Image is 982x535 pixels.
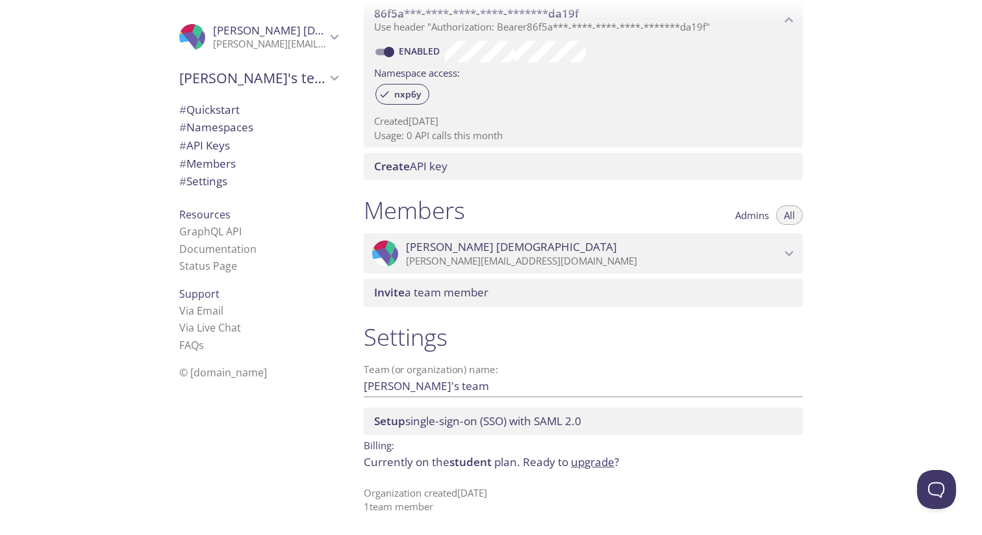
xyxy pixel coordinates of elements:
[364,408,803,435] div: Setup SSO
[364,454,803,471] p: Currently on the plan.
[364,279,803,306] div: Invite a team member
[179,287,220,301] span: Support
[397,45,445,57] a: Enabled
[179,138,230,153] span: API Keys
[374,285,405,300] span: Invite
[179,174,186,189] span: #
[179,365,267,380] span: © [DOMAIN_NAME]
[364,486,803,514] p: Organization created [DATE] 1 team member
[523,454,619,469] span: Ready to ?
[179,320,241,335] a: Via Live Chat
[364,435,803,454] p: Billing:
[374,62,460,81] label: Namespace access:
[449,454,492,469] span: student
[179,259,237,273] a: Status Page
[169,155,348,173] div: Members
[179,174,227,189] span: Settings
[386,88,429,100] span: nxp6y
[169,61,348,95] div: Rishabh's team
[374,129,792,142] p: Usage: 0 API calls this month
[179,138,186,153] span: #
[179,69,326,87] span: [PERSON_NAME]'s team
[179,102,186,117] span: #
[374,159,447,174] span: API key
[374,285,488,300] span: a team member
[406,240,617,254] span: [PERSON_NAME] [DEMOGRAPHIC_DATA]
[727,205,777,225] button: Admins
[364,322,803,352] h1: Settings
[169,118,348,137] div: Namespaces
[179,102,240,117] span: Quickstart
[179,338,204,352] a: FAQ
[179,120,186,135] span: #
[364,233,803,274] div: Rishabh jain
[179,304,223,318] a: Via Email
[169,172,348,190] div: Team Settings
[776,205,803,225] button: All
[179,156,236,171] span: Members
[179,120,253,135] span: Namespaces
[169,16,348,59] div: Rishabh jain
[374,413,581,428] span: single-sign-on (SSO) with SAML 2.0
[375,84,429,105] div: nxp6y
[169,137,348,155] div: API Keys
[364,153,803,180] div: Create API Key
[406,255,781,268] p: [PERSON_NAME][EMAIL_ADDRESS][DOMAIN_NAME]
[364,196,465,225] h1: Members
[213,38,326,51] p: [PERSON_NAME][EMAIL_ADDRESS][DOMAIN_NAME]
[169,101,348,119] div: Quickstart
[179,156,186,171] span: #
[374,159,410,174] span: Create
[374,114,792,128] p: Created [DATE]
[374,413,405,428] span: Setup
[179,207,231,222] span: Resources
[179,242,257,256] a: Documentation
[571,454,614,469] a: upgrade
[917,470,956,509] iframe: Help Scout Beacon - Open
[213,23,424,38] span: [PERSON_NAME] [DEMOGRAPHIC_DATA]
[199,338,204,352] span: s
[179,224,242,239] a: GraphQL API
[364,365,499,374] label: Team (or organization) name:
